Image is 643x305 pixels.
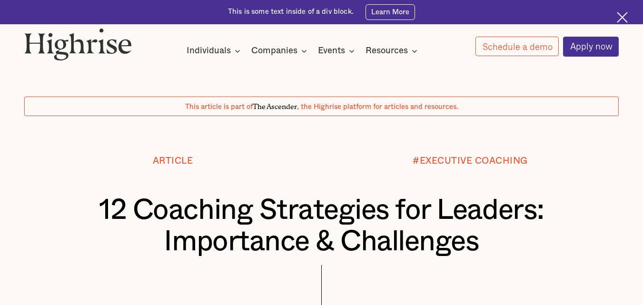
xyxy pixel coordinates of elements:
[251,45,297,57] div: Companies
[366,4,415,20] a: Learn More
[617,12,628,23] img: Cross icon
[413,157,528,167] div: #EXECUTIVE COACHING
[24,28,132,60] img: Highrise logo
[318,45,357,57] div: Events
[318,45,345,57] div: Events
[49,195,594,257] h1: 12 Coaching Strategies for Leaders: Importance & Challenges
[297,103,458,110] span: , the Highrise platform for articles and resources.
[366,45,408,57] div: Resources
[563,37,619,57] a: Apply now
[251,45,310,57] div: Companies
[366,45,420,57] div: Resources
[228,7,354,17] div: This is some text inside of a div block.
[185,103,253,110] span: This article is part of
[253,101,297,109] span: The Ascender
[153,157,193,167] div: Article
[187,45,231,57] div: Individuals
[475,37,559,56] a: Schedule a demo
[187,45,243,57] div: Individuals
